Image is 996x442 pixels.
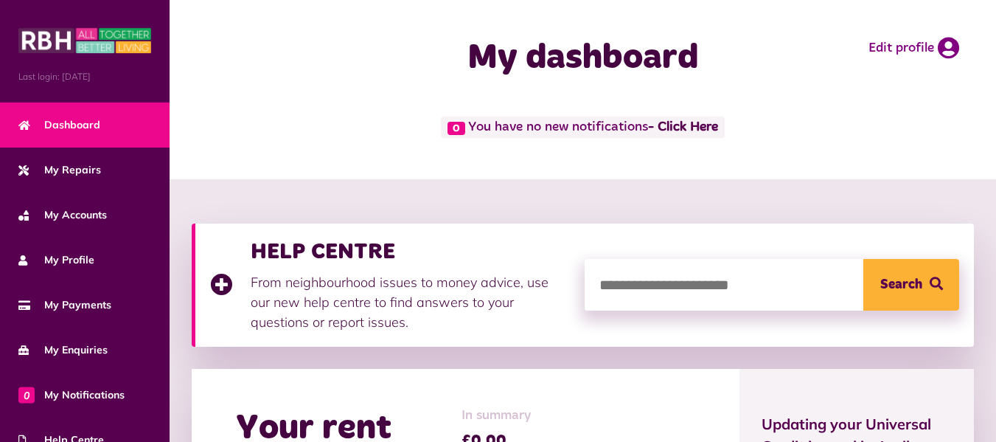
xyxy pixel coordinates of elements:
span: You have no new notifications [441,117,725,138]
span: My Accounts [18,207,107,223]
span: Search [880,259,922,311]
span: My Repairs [18,162,101,178]
span: Last login: [DATE] [18,70,151,83]
a: - Click Here [648,121,718,134]
p: From neighbourhood issues to money advice, use our new help centre to find answers to your questi... [251,272,570,332]
span: In summary [462,406,532,426]
a: Edit profile [868,37,959,59]
span: Dashboard [18,117,100,133]
button: Search [863,259,959,311]
span: 0 [447,122,465,135]
img: MyRBH [18,26,151,55]
span: My Enquiries [18,342,108,358]
span: My Notifications [18,387,125,403]
h3: HELP CENTRE [251,238,570,265]
h1: My dashboard [391,37,775,80]
span: My Payments [18,297,111,313]
span: 0 [18,387,35,403]
span: My Profile [18,252,94,268]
